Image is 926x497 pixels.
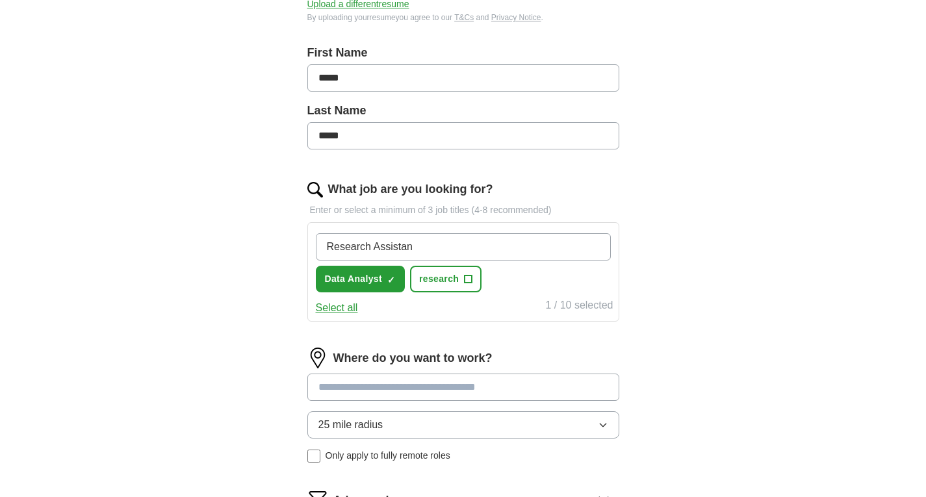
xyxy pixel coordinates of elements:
[454,13,474,22] a: T&Cs
[325,272,383,286] span: Data Analyst
[307,348,328,368] img: location.png
[419,272,459,286] span: research
[316,300,358,316] button: Select all
[318,417,383,433] span: 25 mile radius
[316,266,405,292] button: Data Analyst✓
[307,203,619,217] p: Enter or select a minimum of 3 job titles (4-8 recommended)
[316,233,611,261] input: Type a job title and press enter
[307,450,320,463] input: Only apply to fully remote roles
[307,102,619,120] label: Last Name
[326,449,450,463] span: Only apply to fully remote roles
[307,12,619,23] div: By uploading your resume you agree to our and .
[333,350,493,367] label: Where do you want to work?
[328,181,493,198] label: What job are you looking for?
[307,44,619,62] label: First Name
[491,13,541,22] a: Privacy Notice
[307,182,323,198] img: search.png
[387,275,395,285] span: ✓
[545,298,613,316] div: 1 / 10 selected
[307,411,619,439] button: 25 mile radius
[410,266,482,292] button: research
